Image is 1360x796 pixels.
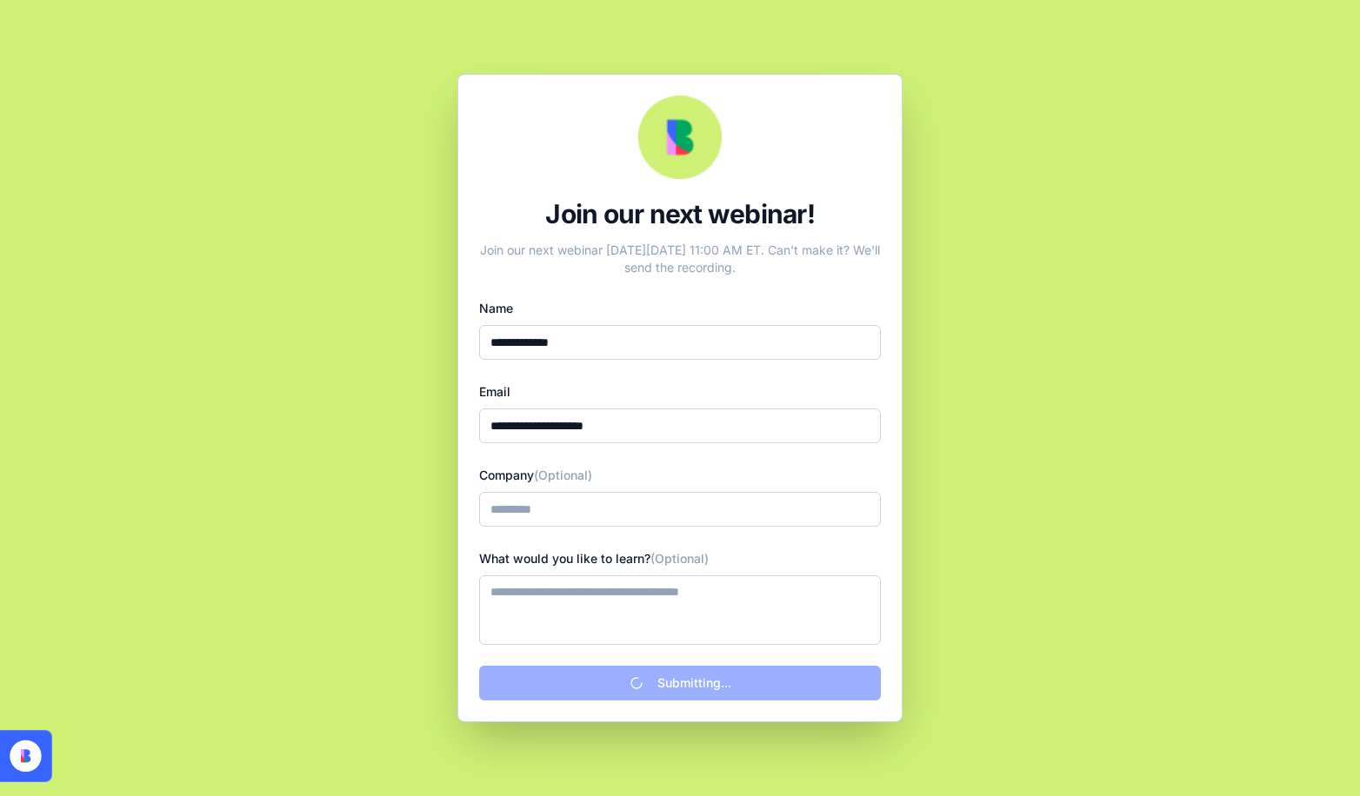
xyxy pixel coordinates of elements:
div: Join our next webinar [DATE][DATE] 11:00 AM ET. Can't make it? We'll send the recording. [479,235,881,276]
label: Email [479,384,510,399]
label: Name [479,301,513,315]
label: What would you like to learn? [479,551,709,566]
label: Company [479,468,592,482]
div: Join our next webinar! [479,198,881,229]
span: (Optional) [650,551,709,566]
img: Webinar Logo [638,96,722,179]
span: (Optional) [534,468,592,482]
